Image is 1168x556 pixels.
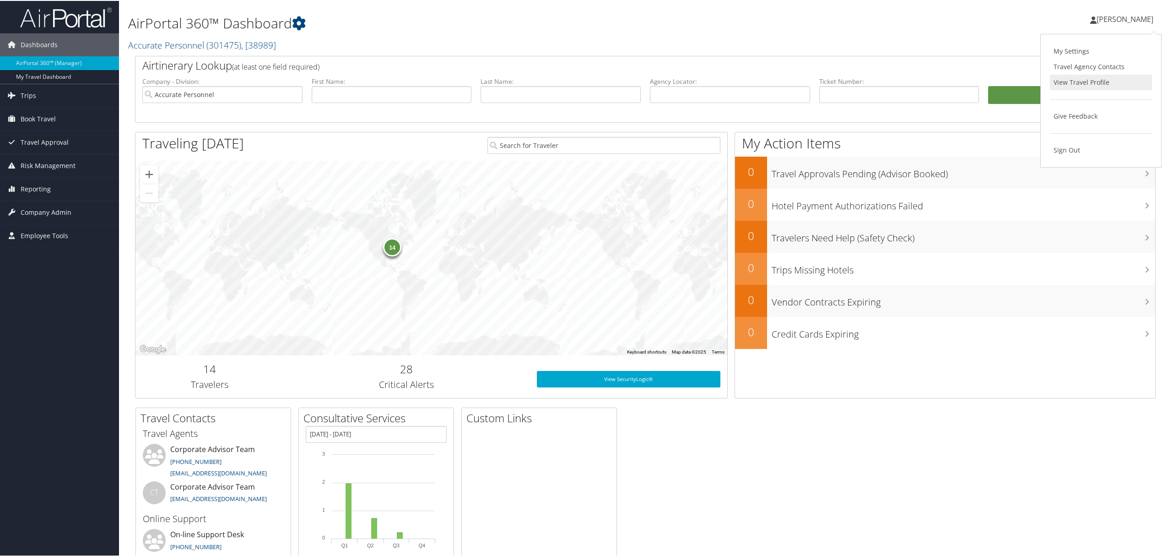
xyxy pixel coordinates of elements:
span: Reporting [21,177,51,200]
h3: Travel Approvals Pending (Advisor Booked) [772,162,1155,180]
span: , [ 38989 ] [241,38,276,50]
tspan: 1 [322,506,325,512]
a: Open this area in Google Maps (opens a new window) [138,343,168,354]
h2: 0 [735,259,767,275]
h2: 0 [735,323,767,339]
text: Q3 [393,542,400,547]
h2: Travel Contacts [141,409,291,425]
h2: 28 [290,360,523,376]
tspan: 3 [322,450,325,456]
span: Dashboards [21,33,58,55]
text: Q4 [419,542,426,547]
span: ( 301475 ) [206,38,241,50]
h1: AirPortal 360™ Dashboard [128,13,818,32]
img: Google [138,343,168,354]
h3: Travel Agents [143,426,284,439]
a: View SecurityLogic® [537,370,720,387]
label: Company - Division: [142,76,303,85]
text: Q2 [367,542,374,547]
a: Give Feedback [1050,108,1152,123]
tspan: 0 [322,534,325,540]
a: 0Travelers Need Help (Safety Check) [735,220,1155,252]
div: 14 [383,237,401,256]
button: Zoom out [140,183,158,202]
h3: Vendor Contracts Expiring [772,290,1155,308]
h2: Consultative Services [303,409,454,425]
a: Travel Agency Contacts [1050,58,1152,74]
label: First Name: [312,76,472,85]
a: 0Hotel Payment Authorizations Failed [735,188,1155,220]
h2: 0 [735,291,767,307]
label: Agency Locator: [650,76,810,85]
span: Risk Management [21,153,76,176]
h3: Travelers [142,377,276,390]
a: [PHONE_NUMBER] [170,457,222,465]
h3: Trips Missing Hotels [772,258,1155,276]
a: Sign Out [1050,142,1152,157]
h2: 0 [735,195,767,211]
span: Book Travel [21,107,56,130]
a: Terms (opens in new tab) [712,349,725,354]
h2: Airtinerary Lookup [142,57,1063,72]
label: Last Name: [481,76,641,85]
a: [EMAIL_ADDRESS][DOMAIN_NAME] [170,468,267,476]
span: Employee Tools [21,223,68,246]
h3: Hotel Payment Authorizations Failed [772,194,1155,212]
button: Keyboard shortcuts [627,348,666,354]
h3: Online Support [143,512,284,524]
a: 0Vendor Contracts Expiring [735,284,1155,316]
span: Trips [21,83,36,106]
span: [PERSON_NAME] [1097,13,1153,23]
a: [PHONE_NUMBER] [170,542,222,550]
h2: 0 [735,227,767,243]
li: Corporate Advisor Team [138,480,288,510]
button: Search [988,85,1148,104]
a: 0Trips Missing Hotels [735,252,1155,284]
h3: Travelers Need Help (Safety Check) [772,226,1155,244]
span: Map data ©2025 [672,349,706,354]
a: 0Travel Approvals Pending (Advisor Booked) [735,156,1155,188]
input: Search for Traveler [487,136,720,153]
h2: 14 [142,360,276,376]
button: Zoom in [140,164,158,183]
h2: Custom Links [466,409,616,425]
span: (at least one field required) [232,61,319,71]
h3: Credit Cards Expiring [772,322,1155,340]
h3: Critical Alerts [290,377,523,390]
li: Corporate Advisor Team [138,443,288,480]
a: 0Credit Cards Expiring [735,316,1155,348]
a: View Travel Profile [1050,74,1152,89]
text: Q1 [341,542,348,547]
span: Company Admin [21,200,71,223]
label: Ticket Number: [819,76,979,85]
img: airportal-logo.png [20,6,112,27]
a: My Settings [1050,43,1152,58]
div: CT [143,480,166,503]
a: [PERSON_NAME] [1090,5,1163,32]
h1: My Action Items [735,133,1155,152]
h2: 0 [735,163,767,179]
h1: Traveling [DATE] [142,133,244,152]
a: Accurate Personnel [128,38,276,50]
tspan: 2 [322,478,325,484]
span: Travel Approval [21,130,69,153]
a: [EMAIL_ADDRESS][DOMAIN_NAME] [170,494,267,502]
